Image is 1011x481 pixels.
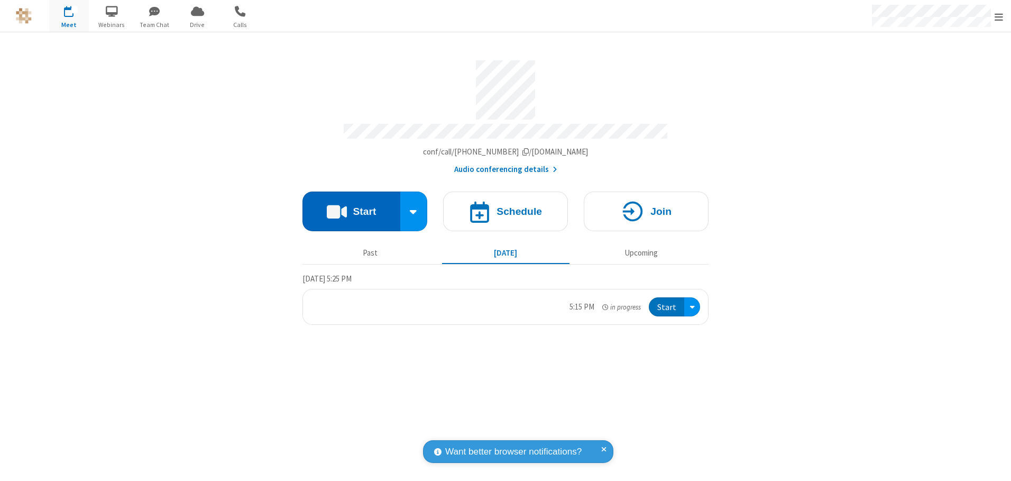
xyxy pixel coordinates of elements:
[569,301,594,313] div: 5:15 PM
[650,206,672,216] h4: Join
[423,146,589,158] button: Copy my meeting room linkCopy my meeting room link
[302,52,709,176] section: Account details
[684,297,700,317] div: Open menu
[454,164,557,176] button: Audio conferencing details
[302,274,352,284] span: [DATE] 5:25 PM
[16,8,32,24] img: QA Selenium DO NOT DELETE OR CHANGE
[584,192,709,231] button: Join
[178,20,217,30] span: Drive
[135,20,174,30] span: Team Chat
[577,243,705,263] button: Upcoming
[445,445,582,459] span: Want better browser notifications?
[443,192,568,231] button: Schedule
[602,302,641,312] em: in progress
[220,20,260,30] span: Calls
[92,20,132,30] span: Webinars
[497,206,542,216] h4: Schedule
[400,192,428,231] div: Start conference options
[423,147,589,157] span: Copy my meeting room link
[307,243,434,263] button: Past
[353,206,376,216] h4: Start
[649,297,684,317] button: Start
[49,20,89,30] span: Meet
[442,243,569,263] button: [DATE]
[71,6,78,14] div: 1
[985,453,1003,474] iframe: Chat
[302,192,400,231] button: Start
[302,273,709,325] section: Today's Meetings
